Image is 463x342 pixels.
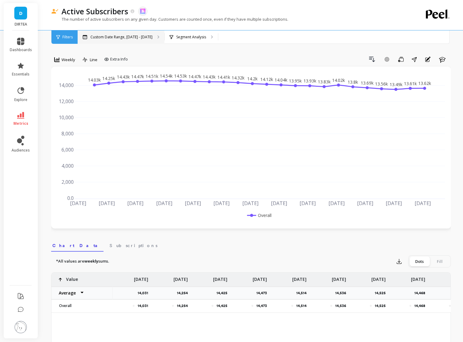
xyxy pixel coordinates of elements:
p: [DATE] [411,273,425,282]
span: metrics [13,121,28,126]
p: Custom Date Range, [DATE] - [DATE] [90,35,153,40]
p: Value [66,273,78,282]
nav: Tabs [51,238,451,252]
p: 14,031 [138,291,152,295]
p: Segment Analysis [176,35,206,40]
strong: weekly [84,258,98,264]
p: [DATE] [332,273,346,282]
p: *All values are sums. [56,258,109,264]
p: The number of active subscribers on any given day. Customers are counted once, even if they have ... [51,16,288,22]
img: profile picture [15,321,27,333]
img: api.skio.svg [140,9,146,14]
p: 14,425 [216,291,231,295]
p: 14,536 [335,291,350,295]
p: 14,254 [177,303,188,308]
p: [DATE] [174,273,188,282]
span: audiences [12,148,30,153]
p: [DATE] [253,273,267,282]
span: Filters [62,35,73,40]
p: Active Subscribers [61,6,128,16]
img: header icon [51,9,58,14]
p: 14,468 [414,303,425,308]
p: 14,536 [335,303,346,308]
p: 14,031 [138,303,148,308]
p: 14,425 [216,303,227,308]
span: dashboards [10,47,32,52]
span: Extra Info [110,56,128,62]
p: [DATE] [213,273,227,282]
span: D [19,10,23,17]
p: 14,473 [256,291,271,295]
span: Subscriptions [110,243,157,249]
p: 14,254 [177,291,191,295]
span: essentials [12,72,30,77]
span: Chart Data [52,243,102,249]
p: [DATE] [134,273,148,282]
span: Line [90,57,97,63]
p: [DATE] [292,273,307,282]
p: 14,514 [296,291,310,295]
p: [DATE] [371,273,386,282]
p: 14,514 [296,303,307,308]
p: DIRTEA [10,22,32,27]
p: 14,525 [375,291,389,295]
span: Weekly [61,57,75,63]
p: 14,468 [414,291,429,295]
p: Overall [55,303,109,308]
div: Dots [409,256,430,266]
span: explore [14,97,27,102]
div: Fill [430,256,450,266]
p: 14,473 [256,303,267,308]
p: 14,525 [375,303,386,308]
